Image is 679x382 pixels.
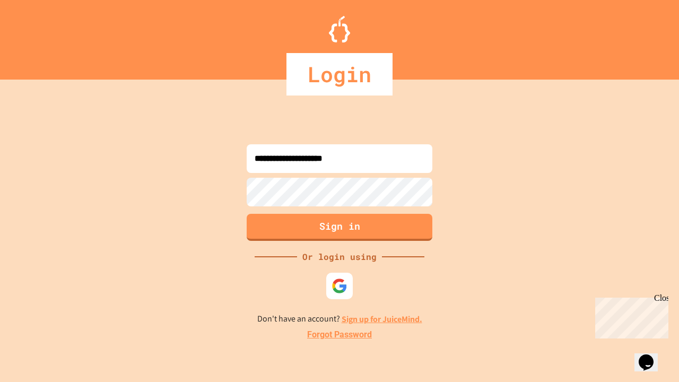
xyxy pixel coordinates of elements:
a: Sign up for JuiceMind. [342,314,422,325]
iframe: chat widget [634,340,668,371]
img: Logo.svg [329,16,350,42]
img: google-icon.svg [332,278,347,294]
p: Don't have an account? [257,312,422,326]
iframe: chat widget [591,293,668,338]
button: Sign in [247,214,432,241]
div: Chat with us now!Close [4,4,73,67]
a: Forgot Password [307,328,372,341]
div: Login [286,53,393,95]
div: Or login using [297,250,382,263]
